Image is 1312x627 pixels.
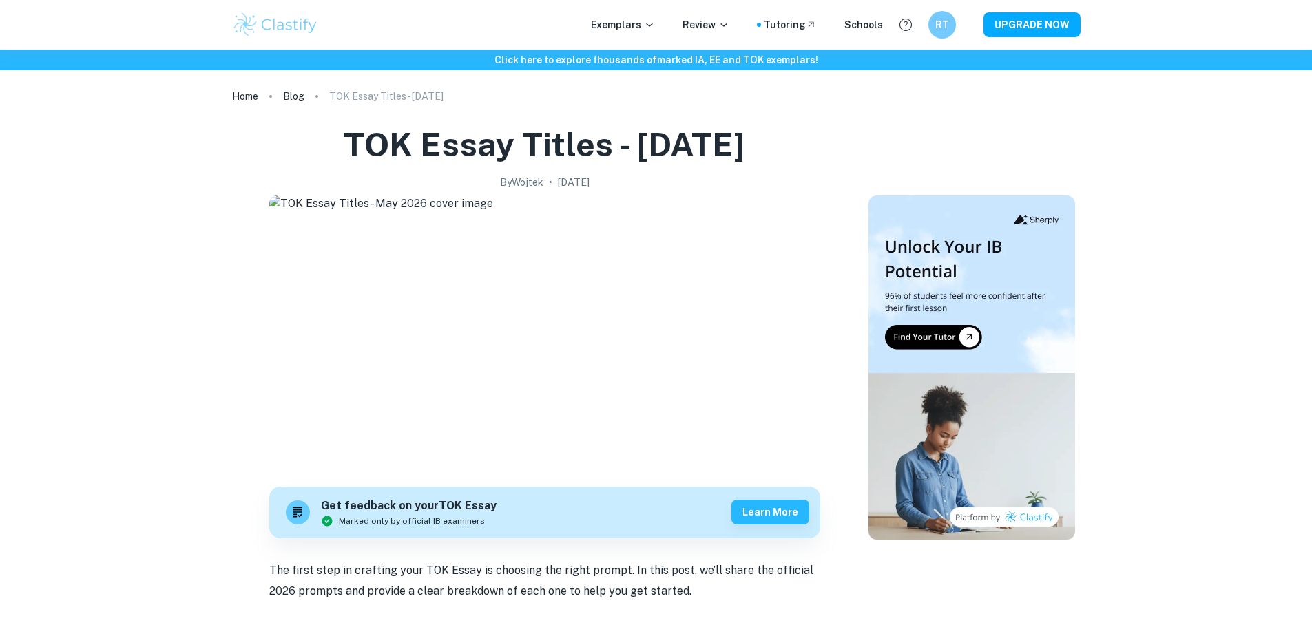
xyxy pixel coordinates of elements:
[321,498,497,515] h6: Get feedback on your TOK Essay
[591,17,655,32] p: Exemplars
[269,195,820,471] img: TOK Essay Titles - May 2026 cover image
[3,52,1309,67] h6: Click here to explore thousands of marked IA, EE and TOK exemplars !
[983,12,1081,37] button: UPGRADE NOW
[764,17,817,32] a: Tutoring
[339,515,485,527] span: Marked only by official IB examiners
[232,11,320,39] img: Clastify logo
[232,87,258,106] a: Home
[683,17,729,32] p: Review
[283,87,304,106] a: Blog
[934,17,950,32] h6: RT
[844,17,883,32] a: Schools
[500,175,543,190] h2: By Wojtek
[269,487,820,538] a: Get feedback on yourTOK EssayMarked only by official IB examinersLearn more
[549,175,552,190] p: •
[868,195,1075,540] img: Thumbnail
[731,500,809,524] button: Learn more
[928,11,956,39] button: RT
[269,560,820,602] p: The first step in crafting your TOK Essay is choosing the right prompt. In this post, we’ll share...
[344,123,745,167] h1: TOK Essay Titles - [DATE]
[329,89,444,104] p: TOK Essay Titles - [DATE]
[558,175,590,190] h2: [DATE]
[894,13,917,36] button: Help and Feedback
